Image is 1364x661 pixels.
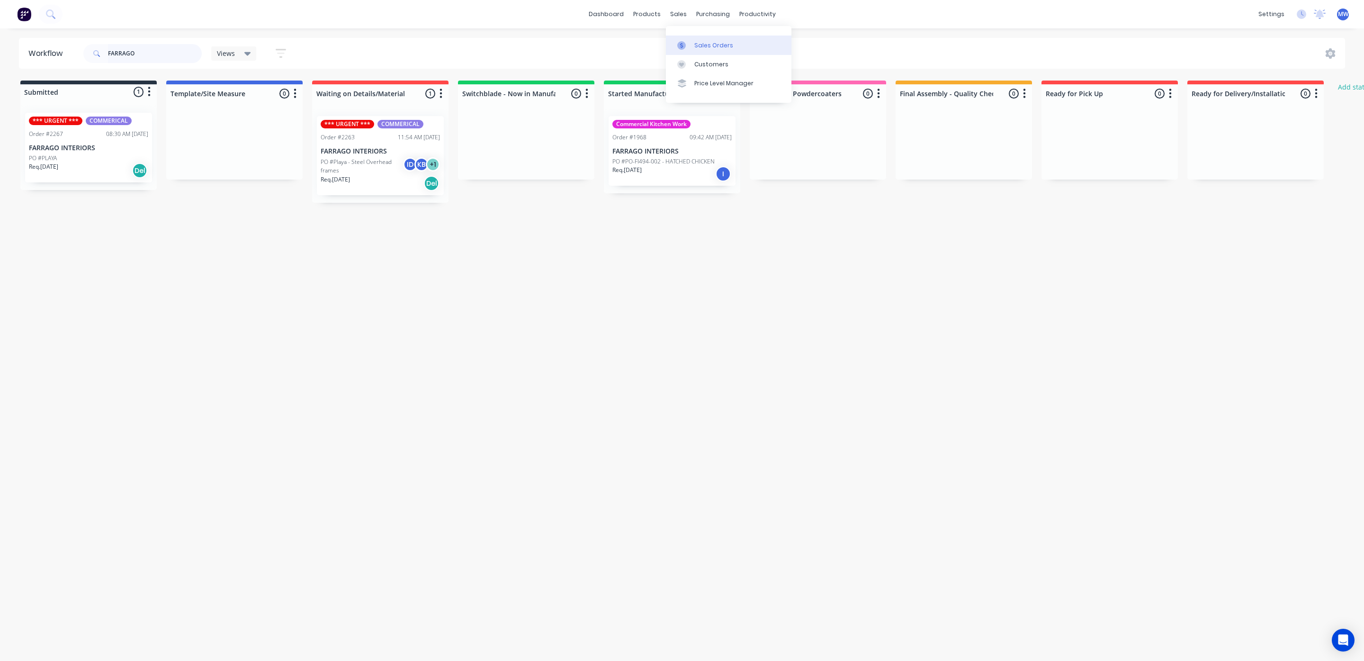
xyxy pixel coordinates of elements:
[317,116,444,195] div: *** URGENT ***COMMERICALOrder #226311:54 AM [DATE]FARRAGO INTERIORSPO #Playa - Steel Overhead fra...
[612,166,642,174] p: Req. [DATE]
[28,48,67,59] div: Workflow
[666,74,791,93] a: Price Level Manager
[403,157,417,172] div: ID
[217,48,235,58] span: Views
[694,79,754,88] div: Price Level Manager
[29,130,63,138] div: Order #2267
[1338,10,1348,18] span: MW
[414,157,429,172] div: KB
[321,158,403,175] p: PO #Playa - Steel Overhead frames
[1332,629,1355,652] div: Open Intercom Messenger
[612,157,715,166] p: PO #PO-FI494-002 - HATCHED CHICKEN
[694,41,733,50] div: Sales Orders
[426,157,440,172] div: + 1
[694,60,728,69] div: Customers
[666,55,791,74] a: Customers
[29,154,57,163] p: PO #PLAYA
[609,116,736,186] div: Commercial Kitchen WorkOrder #196809:42 AM [DATE]FARRAGO INTERIORSPO #PO-FI494-002 - HATCHED CHIC...
[132,163,147,178] div: Del
[1254,7,1289,21] div: settings
[25,113,152,182] div: *** URGENT ***COMMERICALOrder #226708:30 AM [DATE]FARRAGO INTERIORSPO #PLAYAReq.[DATE]Del
[17,7,31,21] img: Factory
[666,36,791,54] a: Sales Orders
[584,7,628,21] a: dashboard
[86,117,132,125] div: COMMERICAL
[424,176,439,191] div: Del
[29,144,148,152] p: FARRAGO INTERIORS
[108,44,202,63] input: Search for orders...
[665,7,691,21] div: sales
[612,120,691,128] div: Commercial Kitchen Work
[377,120,423,128] div: COMMERICAL
[106,130,148,138] div: 08:30 AM [DATE]
[321,175,350,184] p: Req. [DATE]
[29,163,58,171] p: Req. [DATE]
[735,7,781,21] div: productivity
[612,147,732,155] p: FARRAGO INTERIORS
[398,133,440,142] div: 11:54 AM [DATE]
[628,7,665,21] div: products
[321,133,355,142] div: Order #2263
[690,133,732,142] div: 09:42 AM [DATE]
[612,133,646,142] div: Order #1968
[691,7,735,21] div: purchasing
[716,166,731,181] div: I
[321,147,440,155] p: FARRAGO INTERIORS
